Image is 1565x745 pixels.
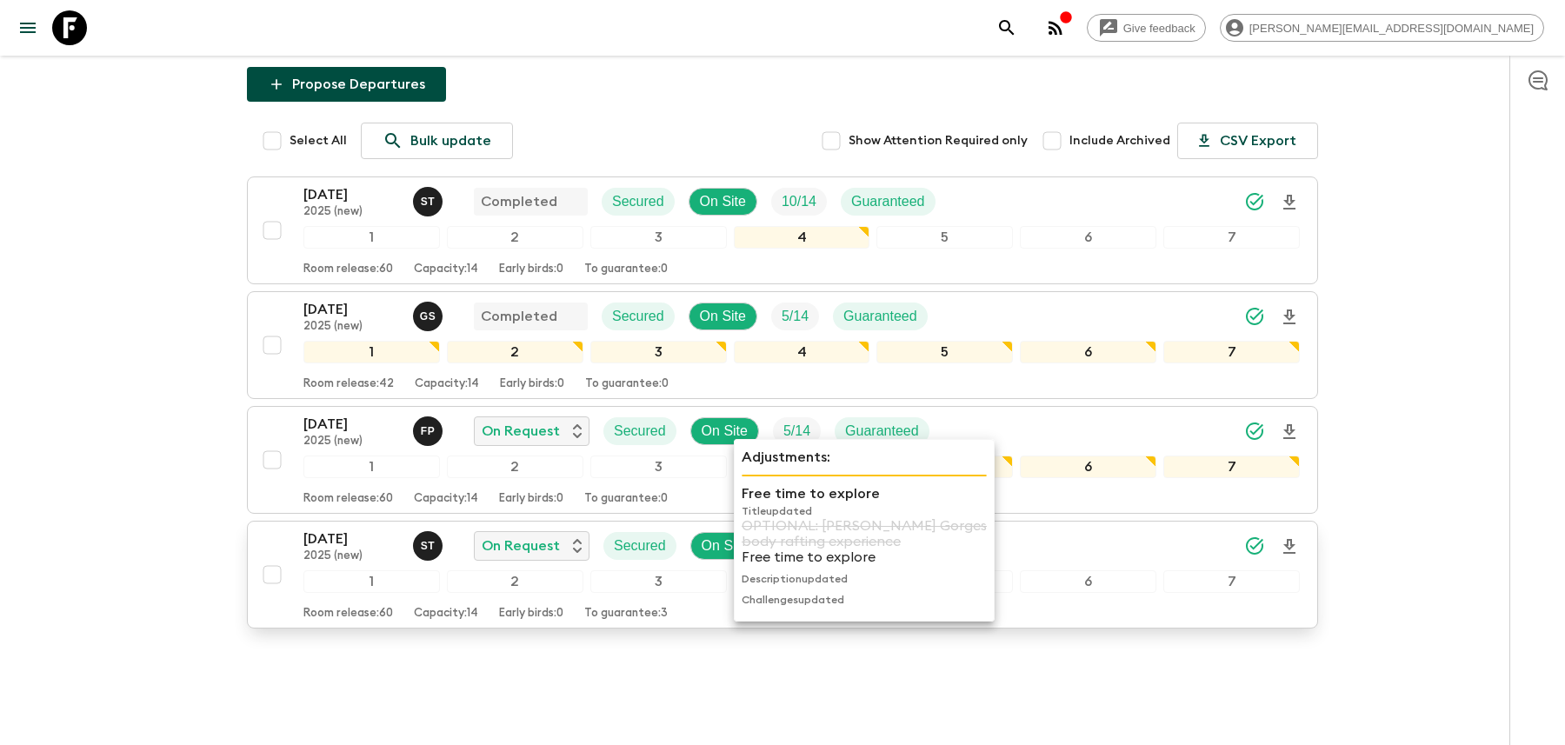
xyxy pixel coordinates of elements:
svg: Synced Successfully [1244,306,1265,327]
p: On Site [700,191,746,212]
p: S T [421,539,436,553]
div: 1 [303,456,440,478]
p: Early birds: 0 [499,607,563,621]
div: 7 [1163,341,1300,363]
svg: Synced Successfully [1244,535,1265,556]
svg: Download Onboarding [1279,422,1300,442]
p: [DATE] [303,184,399,205]
div: 5 [876,341,1013,363]
div: 1 [303,570,440,593]
div: 2 [447,341,583,363]
p: Capacity: 14 [414,607,478,621]
p: To guarantee: 0 [584,263,668,276]
p: 2025 (new) [303,205,399,219]
span: Include Archived [1069,132,1170,150]
p: Description updated [742,572,987,586]
p: Capacity: 14 [414,263,478,276]
p: Adjustments: [742,447,987,468]
div: 1 [303,226,440,249]
p: On Site [700,306,746,327]
p: [DATE] [303,299,399,320]
p: Room release: 42 [303,377,394,391]
p: 2025 (new) [303,320,399,334]
p: Secured [614,535,666,556]
p: Completed [481,306,557,327]
div: 6 [1020,570,1156,593]
div: Trip Fill [771,188,827,216]
div: 6 [1020,341,1156,363]
button: search adventures [989,10,1024,45]
p: To guarantee: 0 [585,377,669,391]
button: CSV Export [1177,123,1318,159]
div: 3 [590,226,727,249]
p: 5 / 14 [782,306,809,327]
p: Completed [481,191,557,212]
div: 3 [590,456,727,478]
button: menu [10,10,45,45]
p: Secured [614,421,666,442]
svg: Download Onboarding [1279,192,1300,213]
div: 2 [447,226,583,249]
span: Give feedback [1114,22,1205,35]
p: Early birds: 0 [499,263,563,276]
p: On Site [702,421,748,442]
p: Capacity: 14 [415,377,479,391]
p: Bulk update [410,130,491,151]
p: Title updated [742,504,987,518]
div: 6 [1020,456,1156,478]
p: OPTIONAL: [PERSON_NAME] Gorges body rafting experience [742,518,987,549]
p: Secured [612,191,664,212]
p: Challenges updated [742,593,987,607]
div: 7 [1163,456,1300,478]
span: Gianluca Savarino [413,307,446,321]
span: Federico Poletti [413,422,446,436]
p: 10 / 14 [782,191,816,212]
p: Capacity: 14 [414,492,478,506]
p: Guaranteed [851,191,925,212]
p: 5 / 14 [783,421,810,442]
p: [DATE] [303,414,399,435]
p: 2025 (new) [303,435,399,449]
p: On Request [482,535,560,556]
div: 7 [1163,570,1300,593]
span: Show Attention Required only [849,132,1028,150]
p: Room release: 60 [303,263,393,276]
div: 1 [303,341,440,363]
div: 2 [447,570,583,593]
p: [DATE] [303,529,399,549]
span: Simona Timpanaro [413,192,446,206]
p: 2025 (new) [303,549,399,563]
p: Early birds: 0 [499,492,563,506]
p: On Request [482,421,560,442]
p: To guarantee: 0 [584,492,668,506]
span: [PERSON_NAME][EMAIL_ADDRESS][DOMAIN_NAME] [1240,22,1543,35]
span: Simona Timpanaro [413,536,446,550]
div: Trip Fill [773,417,821,445]
p: Free time to explore [742,549,987,565]
p: On Site [702,535,748,556]
p: Free time to explore [742,483,987,504]
div: 4 [734,226,870,249]
div: 2 [447,456,583,478]
p: Secured [612,306,664,327]
svg: Synced Successfully [1244,191,1265,212]
p: F P [421,424,436,438]
svg: Synced Successfully [1244,421,1265,442]
div: 5 [876,226,1013,249]
div: 4 [734,341,870,363]
p: Early birds: 0 [500,377,564,391]
p: Guaranteed [845,421,919,442]
div: 3 [590,570,727,593]
svg: Download Onboarding [1279,536,1300,557]
p: Room release: 60 [303,607,393,621]
p: To guarantee: 3 [584,607,668,621]
p: Room release: 60 [303,492,393,506]
span: Select All [290,132,347,150]
svg: Download Onboarding [1279,307,1300,328]
div: 7 [1163,226,1300,249]
div: 6 [1020,226,1156,249]
div: 3 [590,341,727,363]
div: Trip Fill [771,303,819,330]
p: Guaranteed [843,306,917,327]
button: Propose Departures [247,67,446,102]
